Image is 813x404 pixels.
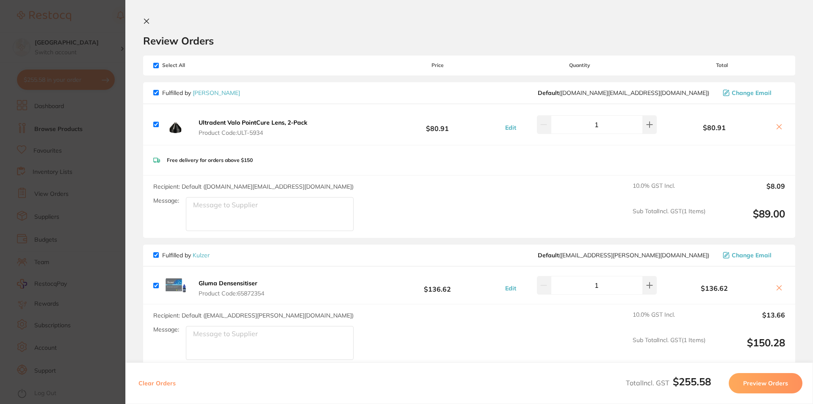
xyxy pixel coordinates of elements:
[503,124,519,131] button: Edit
[720,251,785,259] button: Change Email
[374,62,501,68] span: Price
[538,89,559,97] b: Default
[712,208,785,231] output: $89.00
[712,311,785,330] output: $13.66
[196,279,267,297] button: Gluma Densensitiser Product Code:65872354
[167,157,253,163] p: Free delivery for orders above $150
[199,129,307,136] span: Product Code: ULT-5934
[199,119,307,126] b: Ultradent Valo PointCure Lens, 2-Pack
[626,379,711,387] span: Total Incl. GST
[659,62,785,68] span: Total
[162,89,240,96] p: Fulfilled by
[538,89,709,96] span: customer.care@henryschein.com.au
[193,89,240,97] a: [PERSON_NAME]
[199,279,257,287] b: Gluma Densensitiser
[732,252,772,259] span: Change Email
[374,278,501,293] b: $136.62
[193,251,210,259] a: Kulzer
[633,337,705,360] span: Sub Total Incl. GST ( 1 Items)
[153,62,238,68] span: Select All
[659,124,770,131] b: $80.91
[659,284,770,292] b: $136.62
[633,311,705,330] span: 10.0 % GST Incl.
[162,111,189,138] img: d2N2MzhhZQ
[501,62,659,68] span: Quantity
[153,197,179,204] label: Message:
[633,182,705,201] span: 10.0 % GST Incl.
[143,34,795,47] h2: Review Orders
[673,375,711,388] b: $255.58
[503,284,519,292] button: Edit
[153,183,354,190] span: Recipient: Default ( [DOMAIN_NAME][EMAIL_ADDRESS][DOMAIN_NAME] )
[153,326,179,333] label: Message:
[633,208,705,231] span: Sub Total Incl. GST ( 1 Items)
[720,89,785,97] button: Change Email
[538,252,709,259] span: sales.mckulzer@kulzer-dental.com
[162,252,210,259] p: Fulfilled by
[199,290,264,297] span: Product Code: 65872354
[732,89,772,96] span: Change Email
[136,373,178,393] button: Clear Orders
[712,182,785,201] output: $8.09
[162,276,189,295] img: YW15bnYzYQ
[729,373,802,393] button: Preview Orders
[153,312,354,319] span: Recipient: Default ( [EMAIL_ADDRESS][PERSON_NAME][DOMAIN_NAME] )
[712,337,785,360] output: $150.28
[538,251,559,259] b: Default
[374,117,501,132] b: $80.91
[196,119,310,137] button: Ultradent Valo PointCure Lens, 2-Pack Product Code:ULT-5934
